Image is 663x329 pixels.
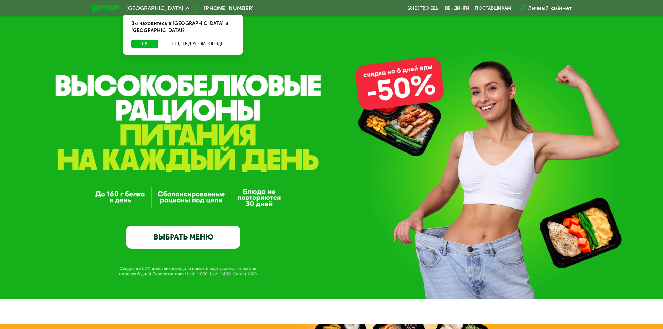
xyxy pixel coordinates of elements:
[126,226,240,249] a: ВЫБРАТЬ МЕНЮ
[123,15,243,40] div: Вы находитесь в [GEOGRAPHIC_DATA] и [GEOGRAPHIC_DATA]?
[193,4,254,13] a: [PHONE_NUMBER]
[406,6,440,11] a: Качество еды
[161,40,234,48] button: Нет, я в другом городе
[131,40,158,48] button: Да
[475,6,511,11] div: поставщикам
[126,6,183,11] span: [GEOGRAPHIC_DATA]
[445,6,469,11] a: Вендинги
[528,4,572,13] div: Личный кабинет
